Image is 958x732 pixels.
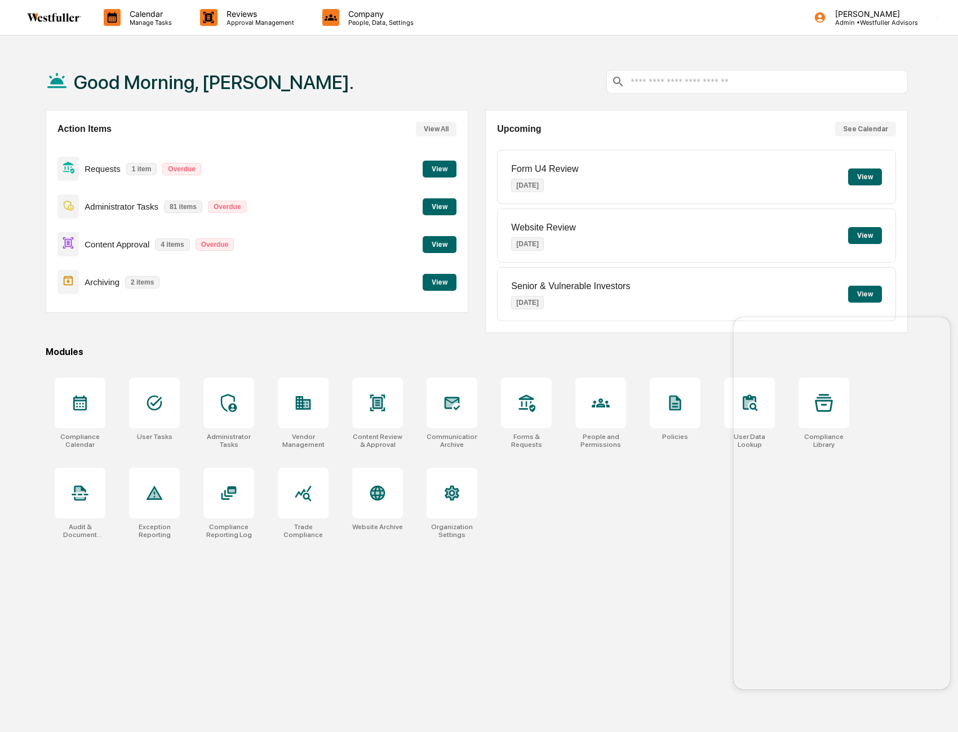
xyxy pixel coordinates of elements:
p: Approval Management [218,19,300,26]
div: Compliance Reporting Log [203,523,254,539]
p: Administrator Tasks [85,202,158,211]
div: Content Review & Approval [352,433,403,449]
div: Communications Archive [427,433,477,449]
button: View [848,286,882,303]
button: View [423,161,456,178]
button: View [423,274,456,291]
p: Company [339,9,419,19]
div: Forms & Requests [501,433,552,449]
div: Exception Reporting [129,523,180,539]
p: Overdue [162,163,201,175]
div: User Tasks [137,433,172,441]
div: Vendor Management [278,433,329,449]
h2: Upcoming [497,124,541,134]
p: 4 items [155,238,189,251]
p: Overdue [196,238,234,251]
p: Calendar [121,9,178,19]
div: People and Permissions [575,433,626,449]
p: Overdue [208,201,247,213]
button: See Calendar [835,122,896,136]
h2: Action Items [57,124,112,134]
p: 1 item [126,163,157,175]
button: View [848,168,882,185]
a: View [423,163,456,174]
p: 2 items [125,276,159,289]
p: Admin • Westfuller Advisors [826,19,918,26]
button: View All [416,122,456,136]
div: Website Archive [352,523,403,531]
p: [DATE] [511,179,544,192]
p: Requests [85,164,120,174]
p: People, Data, Settings [339,19,419,26]
div: Administrator Tasks [203,433,254,449]
p: Website Review [511,223,575,233]
p: 81 items [164,201,202,213]
p: [DATE] [511,296,544,309]
div: Compliance Calendar [55,433,105,449]
button: View [423,236,456,253]
button: View [848,227,882,244]
div: Audit & Document Logs [55,523,105,539]
div: Modules [46,347,908,357]
p: [PERSON_NAME] [826,9,918,19]
div: User Data Lookup [724,433,775,449]
iframe: Open customer support [922,695,952,725]
p: Senior & Vulnerable Investors [511,281,630,291]
p: Reviews [218,9,300,19]
p: Form U4 Review [511,164,578,174]
iframe: Customer support window [734,317,950,689]
a: View [423,276,456,287]
a: View [423,201,456,211]
h1: Good Morning, [PERSON_NAME]. [74,71,354,94]
p: [DATE] [511,237,544,251]
div: Trade Compliance [278,523,329,539]
p: Archiving [85,277,119,287]
div: Organization Settings [427,523,477,539]
a: View [423,238,456,249]
p: Content Approval [85,239,149,249]
button: View [423,198,456,215]
div: Policies [662,433,688,441]
p: Manage Tasks [121,19,178,26]
img: logo [27,13,81,22]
